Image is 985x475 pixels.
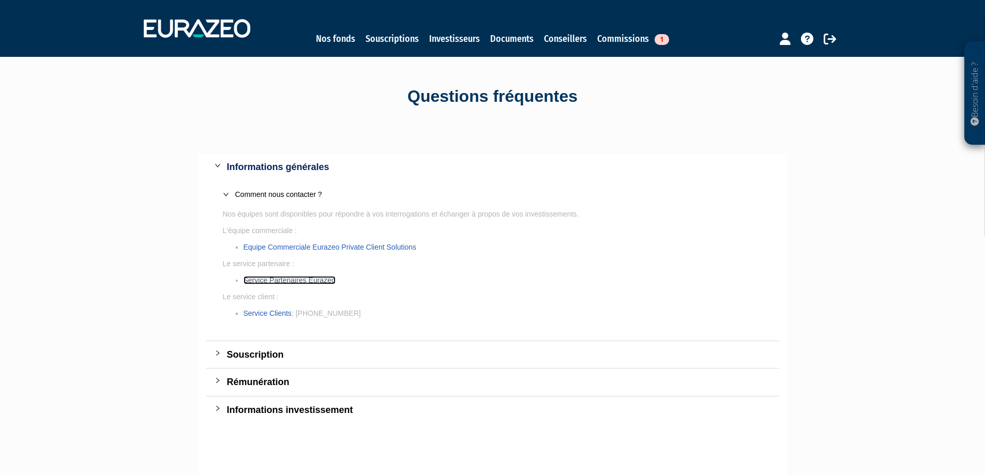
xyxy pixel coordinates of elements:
[316,32,355,46] a: Nos fonds
[235,189,763,200] div: Comment nous contacter ?
[198,85,787,109] div: Questions fréquentes
[244,308,763,319] li: ; [PHONE_NUMBER]
[969,47,981,140] p: Besoin d'aide ?
[544,32,587,46] a: Conseillers
[223,258,763,269] p: Le service partenaire :
[206,369,779,395] div: Rémunération
[215,350,221,356] span: collapsed
[223,225,763,236] p: L'équipe commerciale :
[244,309,292,317] a: Service Clients
[223,208,763,220] p: Nos équipes sont disponibles pour répondre à vos interrogations et échanger à propos de vos inves...
[215,182,771,206] div: Comment nous contacter ?
[227,403,771,417] div: Informations investissement
[144,19,250,38] img: 1732889491-logotype_eurazeo_blanc_rvb.png
[366,32,419,46] a: Souscriptions
[429,32,480,46] a: Investisseurs
[215,377,221,384] span: collapsed
[206,396,779,423] div: Informations investissement
[223,291,763,302] p: Le service client :
[215,162,221,168] span: expanded
[215,405,221,411] span: collapsed
[227,347,771,362] div: Souscription
[223,191,229,197] span: expanded
[244,243,417,251] a: Equipe Commerciale Eurazeo Private Client Solutions
[206,341,779,368] div: Souscription
[227,375,771,389] div: Rémunération
[244,276,336,284] a: Service Partenaires Eurazeo
[597,32,669,46] a: Commissions1
[490,32,534,46] a: Documents
[206,154,779,180] div: Informations générales
[227,160,771,174] div: Informations générales
[655,34,669,45] span: 1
